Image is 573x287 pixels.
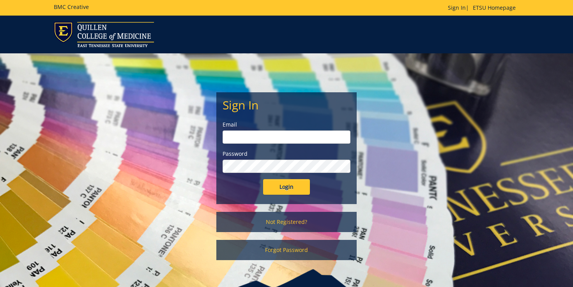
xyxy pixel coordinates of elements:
a: ETSU Homepage [469,4,520,11]
label: Email [223,121,350,129]
label: Password [223,150,350,158]
a: Not Registered? [216,212,357,232]
input: Login [263,179,310,195]
p: | [448,4,520,12]
a: Forgot Password [216,240,357,260]
h2: Sign In [223,99,350,111]
img: ETSU logo [54,22,154,47]
a: Sign In [448,4,466,11]
h5: BMC Creative [54,4,89,10]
